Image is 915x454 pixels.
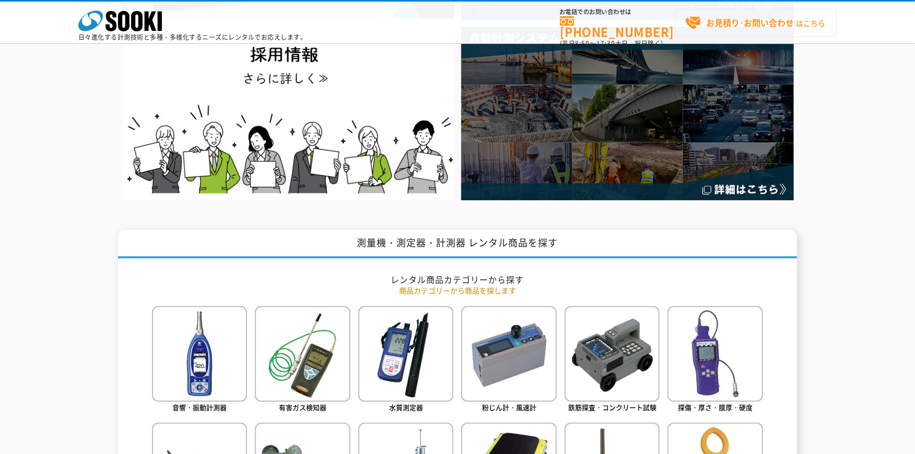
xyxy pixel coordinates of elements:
span: (平日 ～ 土日、祝日除く) [560,39,663,48]
img: SOOKI recruit [122,27,454,200]
a: 探傷・厚さ・膜厚・硬度 [667,306,762,414]
h2: レンタル商品カテゴリーから探す [152,274,763,285]
span: 水質測定器 [389,402,423,412]
span: お電話でのお問い合わせは [560,9,675,15]
h1: 測量機・測定器・計測器 レンタル商品を探す [118,230,797,258]
span: 探傷・厚さ・膜厚・硬度 [678,402,753,412]
img: 音響・振動計測器 [152,306,247,401]
a: お見積り･お問い合わせはこちら [675,9,837,37]
img: 粉じん計・風速計 [461,306,556,401]
a: 有害ガス検知器 [255,306,350,414]
a: 音響・振動計測器 [152,306,247,414]
img: 水質測定器 [358,306,453,401]
a: [PHONE_NUMBER] [560,16,675,38]
img: 鉄筋探査・コンクリート試験 [565,306,660,401]
img: 探傷・厚さ・膜厚・硬度 [667,306,762,401]
a: 水質測定器 [358,306,453,414]
span: 音響・振動計測器 [172,402,227,412]
span: はこちら [685,15,825,31]
a: 粉じん計・風速計 [461,306,556,414]
span: 17:30 [596,39,615,48]
span: 鉄筋探査・コンクリート試験 [568,402,656,412]
p: 商品カテゴリーから商品を探します [152,285,763,296]
a: 鉄筋探査・コンクリート試験 [565,306,660,414]
strong: お見積り･お問い合わせ [706,16,794,29]
span: 8:50 [576,39,590,48]
span: 粉じん計・風速計 [482,402,536,412]
img: 自動計測システム専用ページ [461,27,794,200]
span: 有害ガス検知器 [279,402,326,412]
img: 有害ガス検知器 [255,306,350,401]
p: 日々進化する計測技術と多種・多様化するニーズにレンタルでお応えします。 [78,34,307,40]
